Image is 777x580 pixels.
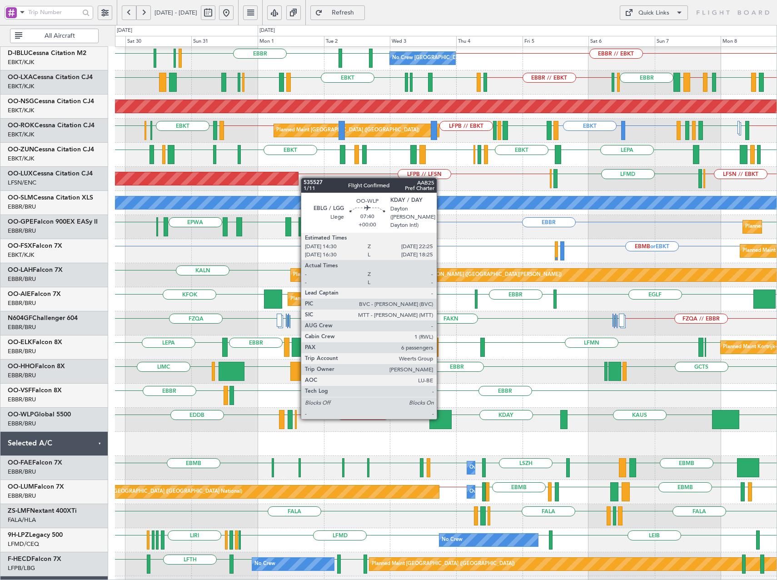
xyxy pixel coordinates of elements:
span: All Aircraft [24,33,95,39]
a: EBKT/KJK [8,155,34,163]
span: OO-LXA [8,74,33,80]
div: Sun 7 [655,36,721,47]
a: OO-FSXFalcon 7X [8,243,62,249]
span: OO-ZUN [8,146,34,153]
a: EBBR/BRU [8,203,36,211]
span: OO-VSF [8,387,32,394]
button: Quick Links [620,5,688,20]
a: EBBR/BRU [8,468,36,476]
span: OO-LUM [8,484,34,490]
div: No Crew [254,557,275,571]
a: ZS-LMFNextant 400XTi [8,508,77,514]
span: OO-NSG [8,98,34,105]
div: Planned Maint [PERSON_NAME]-[GEOGRAPHIC_DATA][PERSON_NAME] ([GEOGRAPHIC_DATA][PERSON_NAME]) [293,268,562,282]
div: Fri 5 [523,36,589,47]
a: FALA/HLA [8,516,36,524]
a: EBKT/KJK [8,82,34,90]
a: OO-ROKCessna Citation CJ4 [8,122,95,129]
a: OO-LUMFalcon 7X [8,484,64,490]
div: Owner Melsbroek Air Base [469,461,531,475]
span: OO-FAE [8,460,32,466]
span: F-HECD [8,556,31,562]
span: OO-LAH [8,267,33,273]
a: F-HECDFalcon 7X [8,556,61,562]
a: OO-WLPGlobal 5500 [8,411,71,418]
a: OO-ELKFalcon 8X [8,339,62,345]
button: Refresh [310,5,365,20]
div: Thu 4 [456,36,523,47]
a: EBKT/KJK [8,251,34,259]
a: EBBR/BRU [8,275,36,283]
a: EBBR/BRU [8,299,36,307]
a: EBBR/BRU [8,420,36,428]
a: EBBR/BRU [8,347,36,355]
a: EBBR/BRU [8,492,36,500]
div: Sat 30 [125,36,192,47]
div: [DATE] [259,27,275,35]
a: EBKT/KJK [8,106,34,115]
a: LFPB/LBG [8,564,35,572]
a: EBBR/BRU [8,227,36,235]
div: Planned Maint [GEOGRAPHIC_DATA] ([GEOGRAPHIC_DATA]) [290,292,433,306]
span: Refresh [324,10,362,16]
a: LFSN/ENC [8,179,36,187]
span: OO-ELK [8,339,32,345]
a: OO-ZUNCessna Citation CJ4 [8,146,94,153]
input: Trip Number [28,5,80,19]
a: EBBR/BRU [8,323,36,331]
div: Mon 1 [258,36,324,47]
a: 9H-LPZLegacy 500 [8,532,63,538]
span: OO-WLP [8,411,34,418]
span: 9H-LPZ [8,532,29,538]
div: Sun 31 [191,36,258,47]
a: OO-VSFFalcon 8X [8,387,62,394]
span: OO-ROK [8,122,35,129]
a: OO-SLMCessna Citation XLS [8,195,93,201]
span: OO-SLM [8,195,33,201]
div: No Crew [442,533,463,547]
div: Sat 6 [588,36,655,47]
div: Planned Maint [GEOGRAPHIC_DATA] ([GEOGRAPHIC_DATA]) [372,557,515,571]
a: OO-HHOFalcon 8X [8,363,65,370]
a: N604GFChallenger 604 [8,315,78,321]
a: EBBR/BRU [8,371,36,380]
div: Owner Melsbroek Air Base [469,485,531,499]
a: EBBR/BRU [8,395,36,404]
a: OO-LUXCessna Citation CJ4 [8,170,93,177]
a: OO-NSGCessna Citation CJ4 [8,98,94,105]
a: OO-LAHFalcon 7X [8,267,63,273]
a: EBKT/KJK [8,58,34,66]
span: OO-HHO [8,363,35,370]
div: Tue 2 [324,36,390,47]
a: OO-LXACessna Citation CJ4 [8,74,93,80]
span: OO-GPE [8,219,34,225]
div: No Crew [GEOGRAPHIC_DATA] ([GEOGRAPHIC_DATA] National) [392,51,544,65]
div: Planned Maint [GEOGRAPHIC_DATA] ([GEOGRAPHIC_DATA] National) [78,485,242,499]
button: All Aircraft [10,29,99,43]
span: OO-FSX [8,243,32,249]
a: OO-FAEFalcon 7X [8,460,62,466]
a: EBKT/KJK [8,130,34,139]
span: OO-LUX [8,170,33,177]
span: N604GF [8,315,32,321]
a: D-IBLUCessna Citation M2 [8,50,86,56]
div: Wed 3 [390,36,456,47]
span: ZS-LMF [8,508,30,514]
span: OO-AIE [8,291,31,297]
div: Quick Links [638,9,669,18]
a: OO-AIEFalcon 7X [8,291,61,297]
span: [DATE] - [DATE] [154,9,197,17]
div: Planned Maint [GEOGRAPHIC_DATA] ([GEOGRAPHIC_DATA]) [276,124,419,137]
span: D-IBLU [8,50,28,56]
a: LFMD/CEQ [8,540,39,548]
a: OO-GPEFalcon 900EX EASy II [8,219,98,225]
div: [DATE] [117,27,132,35]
